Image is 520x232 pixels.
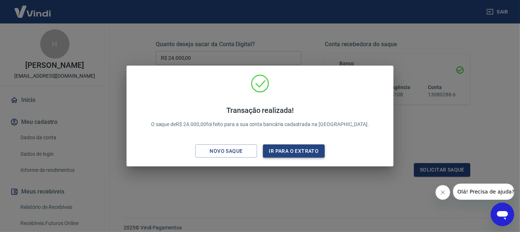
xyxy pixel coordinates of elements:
div: Novo saque [201,147,252,156]
iframe: Botão para abrir a janela de mensagens [491,203,514,226]
p: O saque de R$ 24.000,00 foi feito para a sua conta bancária cadastrada na [GEOGRAPHIC_DATA]. [151,106,369,128]
iframe: Fechar mensagem [436,185,450,200]
button: Ir para o extrato [263,144,325,158]
span: Olá! Precisa de ajuda? [4,5,61,11]
button: Novo saque [195,144,257,158]
h4: Transação realizada! [151,106,369,115]
iframe: Mensagem da empresa [453,184,514,200]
